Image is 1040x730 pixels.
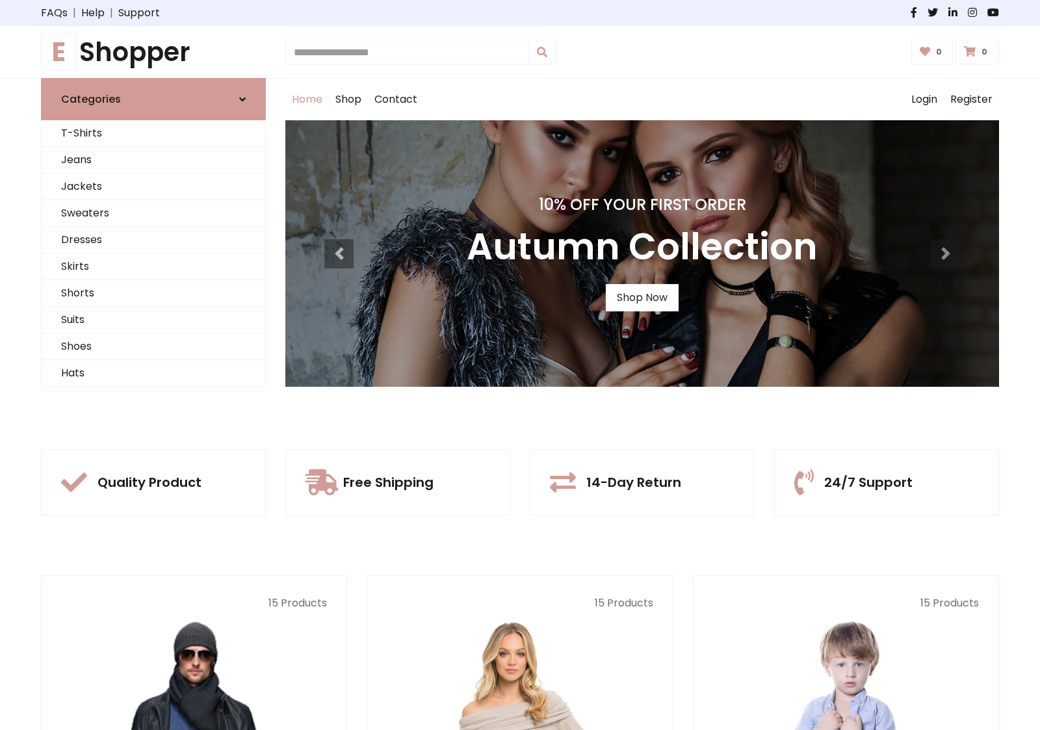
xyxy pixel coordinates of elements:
span: 0 [978,46,991,58]
a: FAQs [41,5,68,21]
a: Register [944,79,999,120]
a: Skirts [42,254,265,280]
a: EShopper [41,36,266,68]
h5: 14-Day Return [586,475,681,490]
h6: Categories [61,93,121,105]
a: Suits [42,307,265,333]
a: Sweaters [42,200,265,227]
a: Categories [41,78,266,120]
a: Shop [329,79,368,120]
a: Support [118,5,160,21]
a: 0 [911,40,954,64]
span: | [105,5,118,21]
a: Hats [42,360,265,387]
a: T-Shirts [42,120,265,147]
h5: Quality Product [97,475,201,490]
p: 15 Products [713,595,979,611]
span: E [41,33,77,71]
a: Shoes [42,333,265,360]
h4: 10% Off Your First Order [467,196,818,215]
a: Login [905,79,944,120]
span: 0 [933,46,945,58]
a: Shorts [42,280,265,307]
h5: 24/7 Support [824,475,913,490]
a: Contact [368,79,424,120]
p: 15 Products [61,595,327,611]
span: | [68,5,81,21]
a: 0 [955,40,999,64]
a: Jackets [42,174,265,200]
a: Dresses [42,227,265,254]
a: Home [285,79,329,120]
a: Help [81,5,105,21]
a: Shop Now [606,284,679,311]
h1: Shopper [41,36,266,68]
h5: Free Shipping [343,475,434,490]
h3: Autumn Collection [467,225,818,268]
p: 15 Products [387,595,653,611]
a: Jeans [42,147,265,174]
